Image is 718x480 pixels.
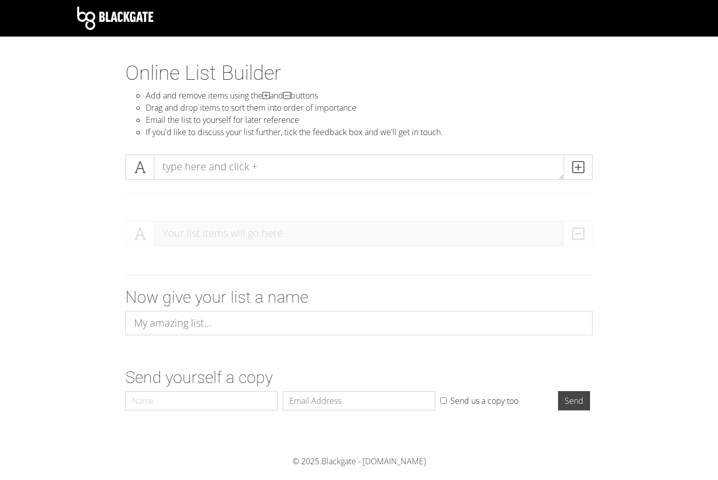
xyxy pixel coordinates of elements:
[558,391,590,410] input: Send
[146,114,593,126] li: Email the list to yourself for later reference
[125,368,593,387] h2: Send yourself a copy
[77,455,641,467] div: © 2025.
[146,126,593,138] li: If you'd like to discuss your list further, tick the feedback box and we'll get in touch.
[450,395,518,407] label: Send us a copy too
[125,311,593,335] input: My amazing list...
[125,61,593,85] h1: Online List Builder
[125,287,593,307] h2: Now give your list a name
[283,391,435,410] input: Email Address
[125,391,278,410] input: Name
[77,7,153,30] img: Blackgate
[321,456,426,467] a: Blackgate - [DOMAIN_NAME]
[146,102,593,114] li: Drag and drop items to sort them into order of importance
[146,89,593,102] li: Add and remove items using the and buttons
